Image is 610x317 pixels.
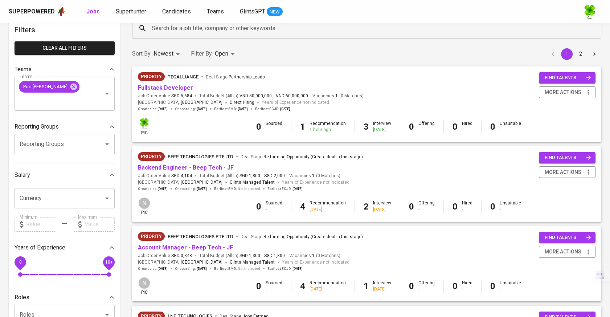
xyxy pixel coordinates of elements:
[373,207,391,213] div: [DATE]
[240,173,260,179] span: SGD 1,800
[15,240,115,255] div: Years of Experience
[138,197,151,210] div: N
[582,4,597,19] img: f9493b8c-82b8-4f41-8722-f5d69bb1b761.jpg
[373,127,391,133] div: [DATE]
[153,47,182,61] div: Newest
[373,280,391,292] div: Interview
[312,93,364,99] span: Vacancies ( 0 Matches )
[282,259,351,266] span: Years of Experience not indicated.
[545,233,591,242] span: find talents
[418,286,435,292] div: -
[418,121,435,133] div: Offering
[191,49,212,58] p: Filter By
[9,8,55,16] div: Superpowered
[462,127,472,133] div: -
[545,74,591,82] span: find talents
[266,121,282,133] div: Sourced
[539,166,595,178] button: more actions
[311,253,315,259] span: 1
[230,260,275,265] span: Glints Managed Talent
[138,73,165,80] span: Priority
[264,173,285,179] span: SGD 2,000
[453,281,458,291] b: 0
[418,207,435,213] div: -
[214,266,260,271] span: Earliest EMD :
[490,202,495,212] b: 0
[9,6,66,17] a: Superpoweredapp logo
[546,48,601,60] nav: pagination navigation
[215,47,237,61] div: Open
[15,171,30,179] p: Salary
[215,50,228,57] span: Open
[589,48,600,60] button: Go to next page
[545,154,591,162] span: find talents
[86,8,100,15] b: Jobs
[240,7,283,16] a: GlintsGPT NEW
[256,122,261,132] b: 0
[138,93,192,99] span: Job Order Value
[292,186,303,191] span: [DATE]
[539,232,595,243] button: find talents
[15,293,29,302] p: Roles
[138,106,168,111] span: Created at :
[266,200,282,212] div: Sourced
[138,173,192,179] span: Job Order Value
[15,122,59,131] p: Reporting Groups
[255,106,290,111] span: Earliest ECJD :
[500,121,521,133] div: Unsuitable
[500,286,521,292] div: -
[364,281,369,291] b: 1
[263,154,363,159] span: Re-farming Opportunity (Create deal in this stage)
[241,234,363,239] span: Deal Stage :
[157,106,168,111] span: [DATE]
[539,86,595,98] button: more actions
[462,280,472,292] div: Hired
[138,259,222,266] span: [GEOGRAPHIC_DATA] ,
[138,84,193,91] a: Fullstack Developer
[267,266,303,271] span: Earliest ECJD :
[575,48,586,60] button: Go to page 2
[175,266,207,271] span: Onboarding :
[310,207,346,213] div: [DATE]
[266,280,282,292] div: Sourced
[102,193,112,203] button: Open
[266,127,282,133] div: -
[409,122,414,132] b: 0
[282,179,351,186] span: Years of Experience not indicated.
[15,119,115,134] div: Reporting Groups
[138,277,151,296] div: pic
[171,253,192,259] span: SGD 3,348
[545,88,581,97] span: more actions
[462,286,472,292] div: -
[138,233,165,240] span: Priority
[175,106,207,111] span: Onboarding :
[238,266,260,271] span: Not indicated
[453,202,458,212] b: 0
[15,24,115,36] h6: Filters
[197,266,207,271] span: [DATE]
[500,200,521,212] div: Unsuitable
[310,127,346,133] div: 1 hour ago
[116,7,148,16] a: Superhunter
[266,207,282,213] div: -
[20,44,109,53] span: Clear All filters
[181,179,222,186] span: [GEOGRAPHIC_DATA]
[500,280,521,292] div: Unsuitable
[138,244,233,251] a: Account Manager - Beep Tech - JF
[157,186,168,191] span: [DATE]
[500,207,521,213] div: -
[207,7,225,16] a: Teams
[462,200,472,212] div: Hired
[310,280,346,292] div: Recommendation
[15,290,115,305] div: Roles
[418,200,435,212] div: Offering
[19,83,72,90] span: Pod [PERSON_NAME]
[206,74,265,80] span: Deal Stage :
[15,168,115,182] div: Salary
[264,253,285,259] span: SGD 1,800
[138,253,192,259] span: Job Order Value
[240,253,260,259] span: SGD 1,300
[364,122,369,132] b: 3
[373,200,391,212] div: Interview
[168,154,233,159] span: Beep Technologies Pte Ltd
